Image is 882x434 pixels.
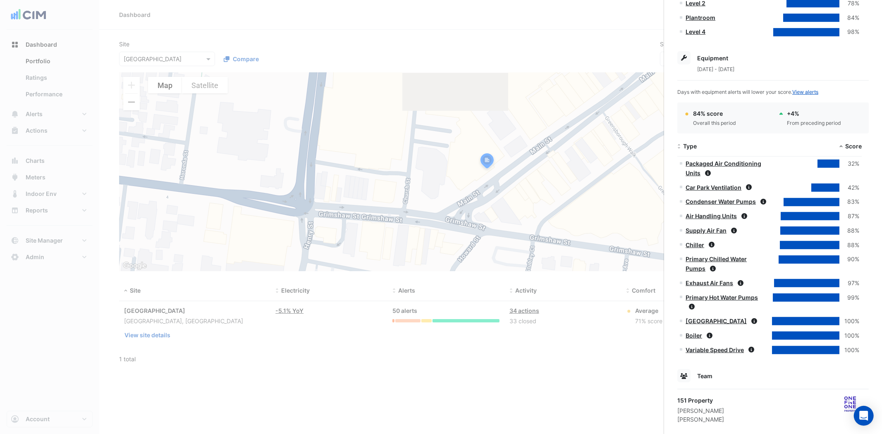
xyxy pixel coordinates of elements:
a: Plantroom [686,14,715,21]
div: [PERSON_NAME] [677,406,724,415]
div: 83% [839,197,859,207]
a: Variable Speed Drive [686,346,744,353]
a: Air Handling Units [686,212,737,219]
a: View alerts [792,89,818,95]
div: [PERSON_NAME] [677,415,724,424]
div: 88% [839,241,859,250]
div: 42% [839,183,859,193]
div: 98% [839,27,859,37]
div: Overall this period [693,119,736,127]
a: Chiller [686,241,704,248]
div: From preceding period [787,119,841,127]
a: Car Park Ventilation [686,184,741,191]
span: Type [683,143,697,150]
div: 90% [839,255,859,264]
span: [DATE] - [DATE] [697,66,734,72]
a: Packaged Air Conditioning Units [686,160,761,176]
span: Equipment [697,55,728,62]
div: 100% [839,331,859,341]
div: 100% [839,317,859,326]
span: Score [845,143,862,150]
div: 32% [839,159,859,169]
img: 151 Property [832,396,869,413]
a: Primary Hot Water Pumps [686,294,758,301]
div: 87% [839,212,859,221]
div: 100% [839,346,859,355]
div: Open Intercom Messenger [854,406,874,426]
a: Exhaust Air Fans [686,279,733,286]
div: 84% [839,13,859,23]
a: Primary Chilled Water Pumps [686,255,747,272]
span: Team [697,372,712,379]
a: [GEOGRAPHIC_DATA] [686,317,747,324]
span: Days with equipment alerts will lower your score. [677,89,818,95]
div: 88% [839,226,859,236]
div: 84% score [693,109,736,118]
a: Supply Air Fan [686,227,727,234]
div: 151 Property [677,396,724,405]
a: Boiler [686,332,702,339]
div: + 4% [787,109,841,118]
div: 99% [839,293,859,303]
a: Condenser Water Pumps [686,198,756,205]
a: Level 4 [686,28,705,35]
div: 97% [839,279,859,288]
